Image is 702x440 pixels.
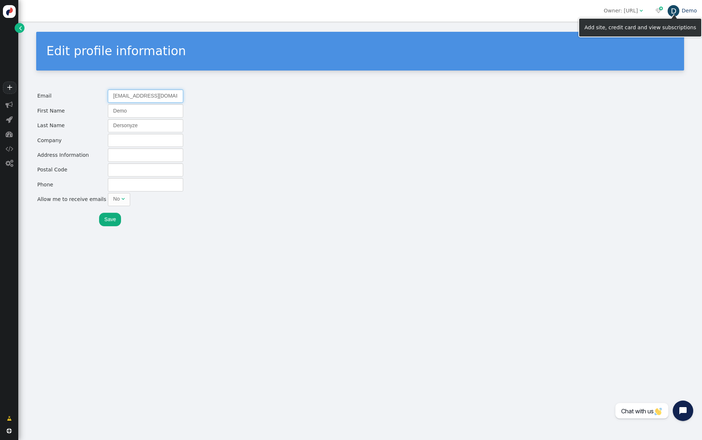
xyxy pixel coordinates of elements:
[668,8,697,14] a: DDemo
[37,163,107,177] td: Postal Code
[3,5,16,18] img: logo-icon.svg
[37,148,107,162] td: Address Information
[46,42,674,60] div: Edit profile information
[37,133,107,147] td: Company
[5,101,13,109] span: 
[7,415,12,422] span: 
[7,428,12,433] span: 
[19,24,22,32] span: 
[5,160,13,167] span: 
[604,7,638,15] div: Owner: [URL]
[37,193,107,206] td: Allow me to receive emails
[37,104,107,118] td: First Name
[121,196,125,201] span: 
[3,81,16,94] a: +
[639,8,643,13] span: 
[656,8,661,13] span: 
[37,119,107,133] td: Last Name
[113,195,120,203] div: No
[5,130,13,138] span: 
[668,5,679,17] div: D
[99,213,121,226] button: Save
[37,89,107,103] td: Email
[6,116,13,123] span: 
[584,24,696,31] div: Add site, credit card and view subscriptions
[37,178,107,191] td: Phone
[15,23,24,33] a: 
[2,412,17,425] a: 
[5,145,13,152] span: 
